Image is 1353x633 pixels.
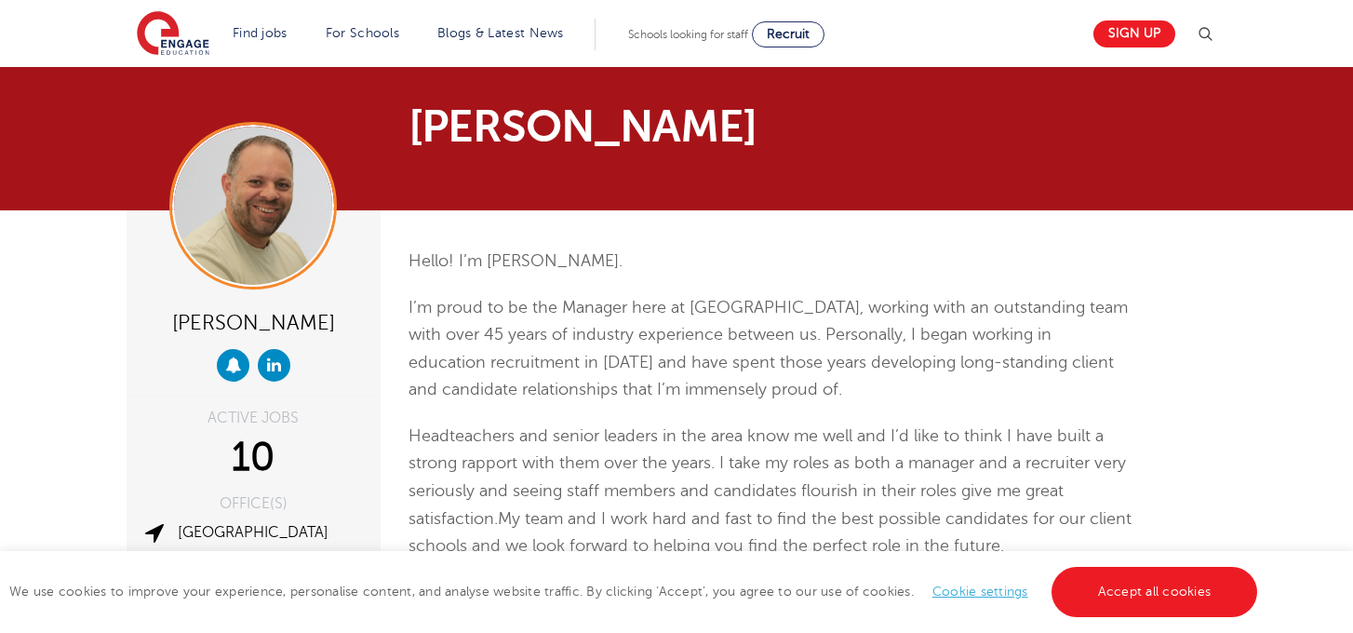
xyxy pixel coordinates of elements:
[767,27,810,41] span: Recruit
[233,26,288,40] a: Find jobs
[1093,20,1175,47] a: Sign up
[409,298,1128,399] span: I’m proud to be the Manager here at [GEOGRAPHIC_DATA], working with an outstanding team with over...
[141,303,367,340] div: [PERSON_NAME]
[409,251,623,270] span: Hello! I’m [PERSON_NAME].
[141,435,367,481] div: 10
[628,28,748,41] span: Schools looking for staff
[141,496,367,511] div: OFFICE(S)
[409,509,1132,556] span: My team and I work hard and fast to find the best possible candidates for our client schools and ...
[409,104,851,149] h1: [PERSON_NAME]
[141,411,367,425] div: ACTIVE JOBS
[932,585,1028,599] a: Cookie settings
[326,26,399,40] a: For Schools
[437,26,564,40] a: Blogs & Latest News
[178,524,328,541] a: [GEOGRAPHIC_DATA]
[409,426,1126,528] span: Headteachers and senior leaders in the area know me well and I’d like to think I have built a str...
[9,585,1262,599] span: We use cookies to improve your experience, personalise content, and analyse website traffic. By c...
[1052,567,1258,617] a: Accept all cookies
[752,21,824,47] a: Recruit
[137,11,209,58] img: Engage Education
